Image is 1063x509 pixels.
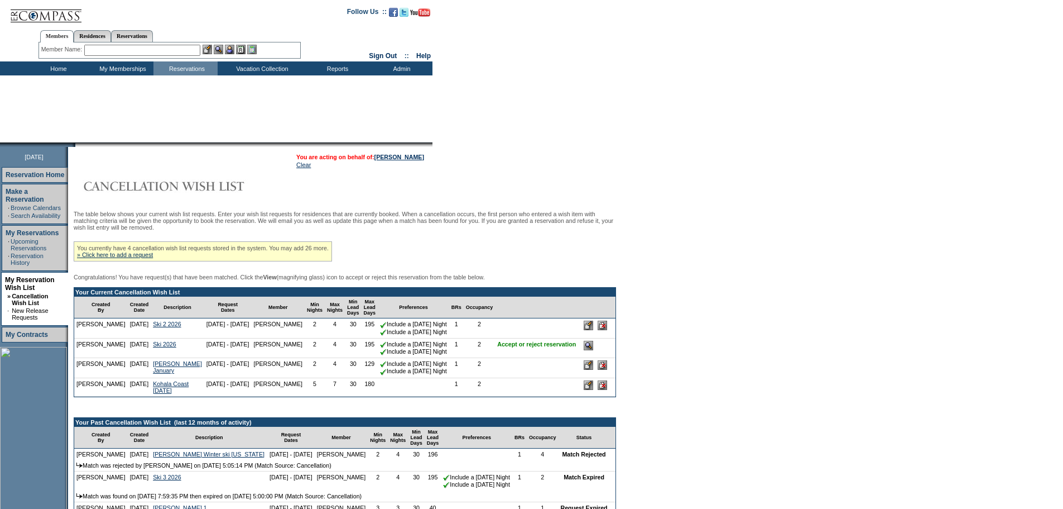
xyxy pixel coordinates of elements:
[128,297,151,318] td: Created Date
[225,45,234,54] img: Impersonate
[76,493,83,498] img: arrow.gif
[74,318,128,338] td: [PERSON_NAME]
[408,472,425,491] td: 30
[267,427,315,449] td: Request Dates
[388,449,408,460] td: 4
[153,61,218,75] td: Reservations
[325,297,345,318] td: Max Nights
[206,380,249,387] nobr: [DATE] - [DATE]
[151,427,267,449] td: Description
[325,339,345,358] td: 4
[464,358,496,378] td: 2
[128,427,151,449] td: Created Date
[425,472,441,491] td: 195
[247,45,257,54] img: b_calculator.gif
[425,427,441,449] td: Max Lead Days
[449,339,464,358] td: 1
[74,339,128,358] td: [PERSON_NAME]
[315,449,368,460] td: [PERSON_NAME]
[380,329,447,335] nobr: Include a [DATE] Night
[380,341,387,348] img: chkSmaller.gif
[443,482,450,488] img: chkSmaller.gif
[6,188,44,203] a: Make a Reservation
[443,474,510,481] nobr: Include a [DATE] Night
[380,321,447,327] nobr: Include a [DATE] Night
[512,449,527,460] td: 1
[315,427,368,449] td: Member
[325,358,345,378] td: 4
[128,339,151,358] td: [DATE]
[74,418,615,427] td: Your Past Cancellation Wish List (last 12 months of activity)
[362,358,378,378] td: 129
[443,474,450,481] img: chkSmaller.gif
[315,472,368,491] td: [PERSON_NAME]
[74,358,128,378] td: [PERSON_NAME]
[251,339,305,358] td: [PERSON_NAME]
[388,472,408,491] td: 4
[305,358,325,378] td: 2
[380,368,447,374] nobr: Include a [DATE] Night
[449,378,464,397] td: 1
[5,276,55,292] a: My Reservation Wish List
[527,472,559,491] td: 2
[405,52,409,60] span: ::
[6,331,48,339] a: My Contracts
[74,427,128,449] td: Created By
[584,380,593,390] input: Edit this Request
[111,30,153,42] a: Reservations
[368,449,388,460] td: 2
[76,463,83,468] img: arrow.gif
[362,378,378,397] td: 180
[362,318,378,338] td: 195
[204,297,252,318] td: Request Dates
[362,339,378,358] td: 195
[153,341,176,348] a: Ski 2026
[11,212,60,219] a: Search Availability
[345,318,362,338] td: 30
[153,474,181,481] a: Ski 3 2026
[380,322,387,329] img: chkSmaller.gif
[380,329,387,336] img: chkSmaller.gif
[345,339,362,358] td: 30
[304,61,368,75] td: Reports
[380,341,447,348] nobr: Include a [DATE] Night
[74,175,297,197] img: Cancellation Wish List
[206,360,249,367] nobr: [DATE] - [DATE]
[71,142,75,147] img: promoShadowLeftCorner.gif
[598,380,607,390] input: Delete this Request
[562,451,605,458] nobr: Match Rejected
[305,378,325,397] td: 5
[218,61,304,75] td: Vacation Collection
[527,427,559,449] td: Occupancy
[251,378,305,397] td: [PERSON_NAME]
[374,154,424,160] a: [PERSON_NAME]
[598,360,607,370] input: Delete this Request
[325,318,345,338] td: 4
[296,161,311,168] a: Clear
[584,360,593,370] input: Edit this Request
[128,378,151,397] td: [DATE]
[369,52,397,60] a: Sign Out
[368,61,432,75] td: Admin
[425,449,441,460] td: 196
[270,474,312,481] nobr: [DATE] - [DATE]
[464,339,496,358] td: 2
[497,341,576,348] nobr: Accept or reject reservation
[8,204,9,211] td: ·
[203,45,212,54] img: b_edit.gif
[74,378,128,397] td: [PERSON_NAME]
[128,472,151,491] td: [DATE]
[151,297,204,318] td: Description
[75,142,76,147] img: blank.gif
[77,251,153,258] a: » Click here to add a request
[6,229,59,237] a: My Reservations
[380,369,387,375] img: chkSmaller.gif
[153,451,264,458] a: [PERSON_NAME] Winter ski [US_STATE]
[206,321,249,327] nobr: [DATE] - [DATE]
[512,472,527,491] td: 1
[443,481,510,488] nobr: Include a [DATE] Night
[74,288,615,297] td: Your Current Cancellation Wish List
[74,30,111,42] a: Residences
[598,321,607,330] input: Delete this Request
[25,61,89,75] td: Home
